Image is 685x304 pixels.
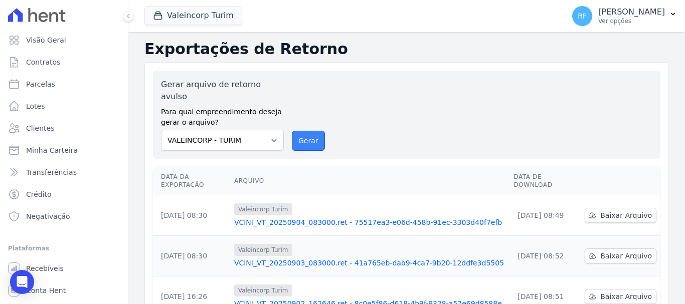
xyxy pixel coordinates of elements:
a: Baixar Arquivo [585,248,656,263]
h2: Exportações de Retorno [144,40,669,58]
span: Negativação [26,211,70,221]
span: Parcelas [26,79,55,89]
p: Ver opções [598,17,665,25]
a: Lotes [4,96,124,116]
a: Visão Geral [4,30,124,50]
a: Recebíveis [4,258,124,278]
a: Transferências [4,162,124,182]
th: Data da Exportação [153,167,230,195]
span: Transferências [26,167,77,177]
td: [DATE] 08:49 [509,195,581,236]
span: Crédito [26,189,52,199]
span: Contratos [26,57,60,67]
div: Plataformas [8,242,120,254]
td: [DATE] 08:30 [153,195,230,236]
a: Baixar Arquivo [585,289,656,304]
span: Baixar Arquivo [600,291,652,301]
a: Conta Hent [4,280,124,300]
button: Gerar [292,131,325,151]
button: RF [PERSON_NAME] Ver opções [564,2,685,30]
span: Baixar Arquivo [600,251,652,261]
div: Open Intercom Messenger [10,270,34,294]
span: Minha Carteira [26,145,78,155]
a: Minha Carteira [4,140,124,160]
label: Para qual empreendimento deseja gerar o arquivo? [161,103,284,128]
a: Clientes [4,118,124,138]
a: VCINI_VT_20250903_083000.ret - 41a765eb-dab9-4ca7-9b20-12ddfe3d5505 [234,258,505,268]
a: Contratos [4,52,124,72]
span: Lotes [26,101,45,111]
span: RF [578,13,587,20]
span: Conta Hent [26,285,66,295]
td: [DATE] 08:52 [509,236,581,276]
td: [DATE] 08:30 [153,236,230,276]
a: Baixar Arquivo [585,208,656,223]
button: Valeincorp Turim [144,6,242,25]
span: Valeincorp Turim [234,244,292,256]
a: Parcelas [4,74,124,94]
a: VCINI_VT_20250904_083000.ret - 75517ea3-e06d-458b-91ec-3303d40f7efb [234,217,505,227]
span: Valeincorp Turim [234,284,292,296]
th: Arquivo [230,167,509,195]
span: Recebíveis [26,263,64,273]
span: Visão Geral [26,35,66,45]
a: Crédito [4,184,124,204]
label: Gerar arquivo de retorno avulso [161,79,284,103]
span: Clientes [26,123,54,133]
span: Baixar Arquivo [600,210,652,220]
a: Negativação [4,206,124,226]
p: [PERSON_NAME] [598,7,665,17]
span: Valeincorp Turim [234,203,292,215]
th: Data de Download [509,167,581,195]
